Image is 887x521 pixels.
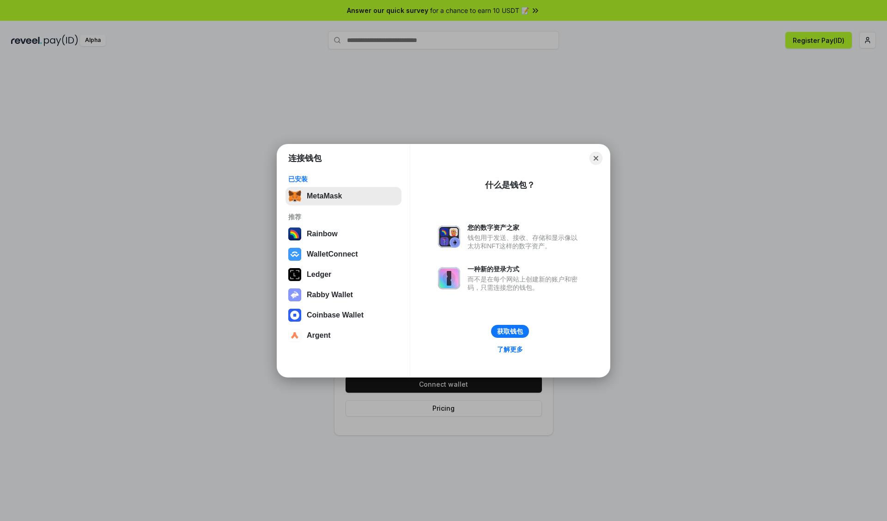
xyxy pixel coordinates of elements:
[286,306,401,324] button: Coinbase Wallet
[307,311,364,319] div: Coinbase Wallet
[288,228,301,240] img: svg+xml,%3Csvg%20width%3D%22120%22%20height%3D%22120%22%20viewBox%3D%220%200%20120%20120%22%20fil...
[288,309,301,322] img: svg+xml,%3Csvg%20width%3D%2228%22%20height%3D%2228%22%20viewBox%3D%220%200%2028%2028%22%20fill%3D...
[288,288,301,301] img: svg+xml,%3Csvg%20xmlns%3D%22http%3A%2F%2Fwww.w3.org%2F2000%2Fsvg%22%20fill%3D%22none%22%20viewBox...
[468,223,582,232] div: 您的数字资产之家
[286,187,401,205] button: MetaMask
[288,329,301,342] img: svg+xml,%3Csvg%20width%3D%2228%22%20height%3D%2228%22%20viewBox%3D%220%200%2028%2028%22%20fill%3D...
[286,225,401,243] button: Rainbow
[491,325,529,338] button: 获取钱包
[288,153,322,164] h1: 连接钱包
[286,245,401,263] button: WalletConnect
[468,234,582,250] div: 钱包用于发送、接收、存储和显示像以太坊和NFT这样的数字资产。
[438,267,460,289] img: svg+xml,%3Csvg%20xmlns%3D%22http%3A%2F%2Fwww.w3.org%2F2000%2Fsvg%22%20fill%3D%22none%22%20viewBox...
[438,226,460,248] img: svg+xml,%3Csvg%20xmlns%3D%22http%3A%2F%2Fwww.w3.org%2F2000%2Fsvg%22%20fill%3D%22none%22%20viewBox...
[468,265,582,273] div: 一种新的登录方式
[497,345,523,353] div: 了解更多
[307,250,358,258] div: WalletConnect
[307,192,342,200] div: MetaMask
[288,248,301,261] img: svg+xml,%3Csvg%20width%3D%2228%22%20height%3D%2228%22%20viewBox%3D%220%200%2028%2028%22%20fill%3D...
[589,152,602,165] button: Close
[492,343,529,355] a: 了解更多
[307,230,338,238] div: Rainbow
[288,190,301,203] img: svg+xml,%3Csvg%20fill%3D%22none%22%20height%3D%2233%22%20viewBox%3D%220%200%2035%2033%22%20width%...
[497,327,523,335] div: 获取钱包
[286,286,401,304] button: Rabby Wallet
[288,175,399,183] div: 已安装
[286,326,401,345] button: Argent
[307,291,353,299] div: Rabby Wallet
[307,270,331,279] div: Ledger
[485,180,535,191] div: 什么是钱包？
[286,265,401,284] button: Ledger
[288,268,301,281] img: svg+xml,%3Csvg%20xmlns%3D%22http%3A%2F%2Fwww.w3.org%2F2000%2Fsvg%22%20width%3D%2228%22%20height%3...
[307,331,331,340] div: Argent
[468,275,582,292] div: 而不是在每个网站上创建新的账户和密码，只需连接您的钱包。
[288,213,399,221] div: 推荐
